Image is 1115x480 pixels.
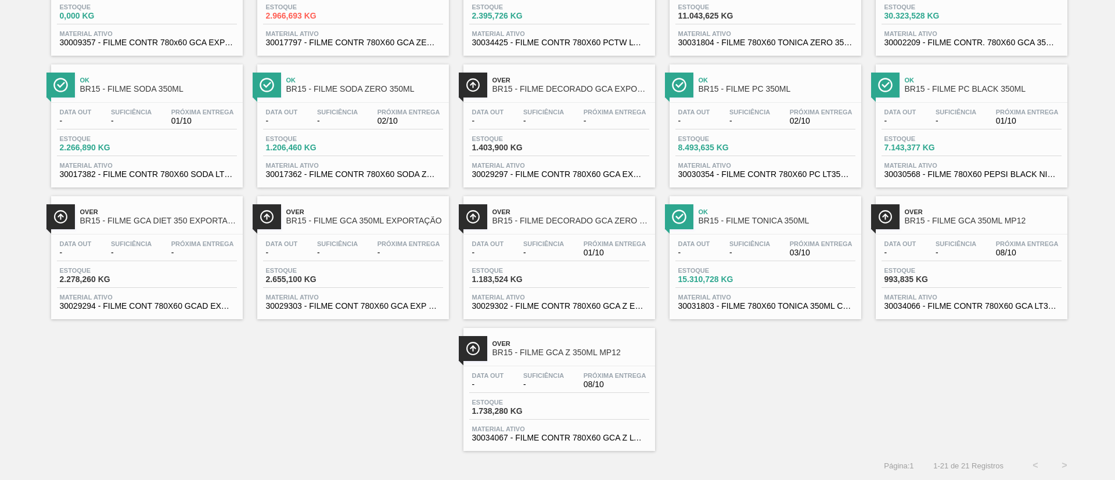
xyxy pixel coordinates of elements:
span: 1.183,524 KG [472,275,553,284]
span: 30.323,528 KG [884,12,966,20]
span: Material ativo [678,162,853,169]
span: 0,000 KG [60,12,141,20]
span: Material ativo [266,162,440,169]
span: Próxima Entrega [790,240,853,247]
span: - [266,248,298,257]
span: - [678,117,710,125]
span: 30030354 - FILME CONTR 780X60 PC LT350 NIV24 [678,170,853,179]
span: - [111,248,152,257]
span: 1.738,280 KG [472,407,553,416]
img: Ícone [878,210,893,224]
span: 1.403,900 KG [472,143,553,152]
span: Próxima Entrega [996,109,1059,116]
span: Estoque [678,267,760,274]
img: Ícone [878,78,893,92]
span: Estoque [678,3,760,10]
span: Material ativo [60,162,234,169]
span: 08/10 [584,380,646,389]
span: Suficiência [729,109,770,116]
span: Estoque [472,267,553,274]
span: - [936,248,976,257]
a: ÍconeOkBR15 - FILME SODA 350MLData out-Suficiência-Próxima Entrega01/10Estoque2.266,890 KGMateria... [42,56,249,187]
a: ÍconeOverBR15 - FILME GCA DIET 350 EXPORTAÇÃOData out-Suficiência-Próxima Entrega-Estoque2.278,26... [42,187,249,319]
span: 02/10 [790,117,853,125]
span: Material ativo [884,294,1059,301]
span: Suficiência [317,109,358,116]
img: Ícone [466,341,480,356]
span: 1.206,460 KG [266,143,347,152]
span: 1 - 21 de 21 Registros [931,461,1003,470]
span: - [377,248,440,257]
span: - [472,380,504,389]
span: - [523,380,564,389]
span: 30029294 - FILME CONT 780X60 GCAD EXP LT 350 NIV23 [60,302,234,311]
span: - [111,117,152,125]
span: BR15 - FILME GCA DIET 350 EXPORTAÇÃO [80,216,237,225]
span: Suficiência [936,240,976,247]
span: 30017797 - FILME CONTR 780X60 GCA ZERO 350ML NIV22 [266,38,440,47]
span: Suficiência [111,240,152,247]
span: Estoque [884,3,966,10]
span: - [60,248,92,257]
span: Over [286,208,443,215]
span: BR15 - FILME GCA 350ML EXPORTAÇÃO [286,216,443,225]
span: - [472,248,504,257]
span: Próxima Entrega [584,372,646,379]
span: Estoque [60,135,141,142]
span: Página : 1 [884,461,913,470]
span: 01/10 [996,117,1059,125]
span: Próxima Entrega [171,240,234,247]
span: 30002209 - FILME CONTR. 780X60 GCA 350ML NIV22 [884,38,1059,47]
span: - [472,117,504,125]
span: BR15 - FILME DECORADO GCA ZERO ESPANHOL EXP [492,216,649,225]
button: > [1050,451,1079,480]
span: 30030568 - FILME 780X60 PEPSI BLACK NIV24 [884,170,1059,179]
span: Data out [472,109,504,116]
span: Suficiência [523,240,564,247]
span: Data out [884,109,916,116]
span: 30009357 - FILME CONTR 780x60 GCA EXP ARABE [60,38,234,47]
span: Suficiência [317,240,358,247]
span: Over [80,208,237,215]
span: Data out [266,240,298,247]
a: ÍconeOkBR15 - FILME TONICA 350MLData out-Suficiência-Próxima Entrega03/10Estoque15.310,728 KGMate... [661,187,867,319]
span: Próxima Entrega [377,240,440,247]
span: 11.043,625 KG [678,12,760,20]
span: 30034067 - FILME CONTR 780X60 GCA Z LT350 MP NIV24 [472,434,646,442]
span: - [317,248,358,257]
span: 2.266,890 KG [60,143,141,152]
span: Over [492,340,649,347]
span: Ok [699,77,855,84]
span: Estoque [266,135,347,142]
span: Ok [286,77,443,84]
span: BR15 - FILME DECORADO GCA EXPORTAÇÃO ESP [492,85,649,93]
span: Estoque [884,267,966,274]
span: Material ativo [266,30,440,37]
span: - [317,117,358,125]
span: 08/10 [996,248,1059,257]
span: 7.143,377 KG [884,143,966,152]
span: 30029302 - FILME CONTR 780X60 GCA Z EXP ESP NIV23 [472,302,646,311]
span: Suficiência [111,109,152,116]
span: Suficiência [523,372,564,379]
img: Ícone [466,210,480,224]
span: Ok [699,208,855,215]
a: ÍconeOkBR15 - FILME PC 350MLData out-Suficiência-Próxima Entrega02/10Estoque8.493,635 KGMaterial ... [661,56,867,187]
span: Material ativo [472,425,646,432]
span: BR15 - FILME SODA 350ML [80,85,237,93]
span: Próxima Entrega [584,109,646,116]
a: ÍconeOverBR15 - FILME GCA Z 350ML MP12Data out-Suficiência-Próxima Entrega08/10Estoque1.738,280 K... [455,319,661,451]
span: 30031804 - FILME 780X60 TONICA ZERO 350ML C12 IN211 [678,38,853,47]
span: Material ativo [60,294,234,301]
a: ÍconeOkBR15 - FILME SODA ZERO 350MLData out-Suficiência-Próxima Entrega02/10Estoque1.206,460 KGMa... [249,56,455,187]
span: Ok [80,77,237,84]
img: Ícone [260,210,274,224]
span: Over [492,77,649,84]
span: 30029303 - FILME CONT 780X60 GCA EXP LT 350 NIV23 [266,302,440,311]
a: ÍconeOverBR15 - FILME DECORADO GCA EXPORTAÇÃO ESPData out-Suficiência-Próxima Entrega-Estoque1.40... [455,56,661,187]
span: Estoque [472,3,553,10]
span: Data out [60,240,92,247]
span: Ok [905,77,1062,84]
span: Material ativo [884,30,1059,37]
a: ÍconeOverBR15 - FILME GCA 350ML EXPORTAÇÃOData out-Suficiência-Próxima Entrega-Estoque2.655,100 K... [249,187,455,319]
